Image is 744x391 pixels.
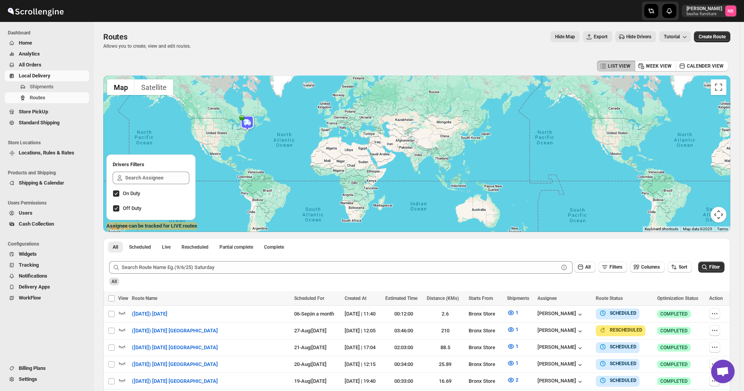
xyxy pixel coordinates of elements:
[610,378,636,383] b: SCHEDULED
[19,262,39,268] span: Tracking
[502,307,523,319] button: 1
[660,311,688,317] span: COMPLETED
[19,109,48,115] span: Store PickUp
[641,264,660,270] span: Columns
[659,31,691,42] button: Tutorial
[345,296,367,301] span: Created At
[19,40,32,46] span: Home
[596,296,623,301] span: Route Status
[19,150,74,156] span: Locations, Rules & Rates
[5,92,89,103] button: Routes
[537,310,584,318] button: [PERSON_NAME]
[127,358,223,371] button: ([DATE]) [DATE] [GEOGRAPHIC_DATA]
[385,344,422,352] div: 02:03:00
[682,5,737,17] button: [PERSON_NAME]basha-furnitureNael Basha
[502,340,523,353] button: 1
[19,251,37,257] span: Widgets
[594,34,607,40] span: Export
[469,310,503,318] div: Bronx Store
[709,296,723,301] span: Action
[385,296,417,301] span: Estimated Time
[5,147,89,158] button: Locations, Rules & Rates
[135,79,173,95] button: Show satellite imagery
[19,120,59,126] span: Standard Shipping
[132,361,218,368] span: ([DATE]) [DATE] [GEOGRAPHIC_DATA]
[5,282,89,292] button: Delivery Apps
[516,326,518,332] span: 1
[574,262,595,273] button: All
[660,378,688,384] span: COMPLETED
[345,327,380,335] div: [DATE] | 12:05
[5,292,89,303] button: WorkFlow
[646,63,672,69] span: WEEK VIEW
[132,344,218,352] span: ([DATE]) [DATE] [GEOGRAPHIC_DATA]
[597,61,635,72] button: LIST VIEW
[8,140,90,146] span: Store Locations
[127,341,223,354] button: ([DATE]) [DATE] [GEOGRAPHIC_DATA]
[294,361,327,367] span: 20-Aug | [DATE]
[469,361,503,368] div: Bronx Store
[608,63,631,69] span: LIST VIEW
[5,208,89,219] button: Users
[123,205,141,211] span: Off Duty
[103,43,191,49] p: Allows you to create, view and edit routes.
[294,328,327,334] span: 27-Aug | [DATE]
[127,325,223,337] button: ([DATE]) [DATE] [GEOGRAPHIC_DATA]
[516,343,518,349] span: 1
[550,31,580,42] button: Map action label
[537,378,584,386] button: [PERSON_NAME]
[105,222,131,232] a: Open this area in Google Maps (opens a new window)
[5,260,89,271] button: Tracking
[725,5,736,16] span: Nael Basha
[182,244,208,250] span: Rescheduled
[676,61,728,72] button: CALENDER VIEW
[610,344,636,350] b: SCHEDULED
[469,377,503,385] div: Bronx Store
[585,264,591,270] span: All
[385,377,422,385] div: 00:33:00
[668,262,692,273] button: Sort
[699,34,726,40] span: Create Route
[686,12,722,16] p: basha-furniture
[8,200,90,206] span: Users Permissions
[5,38,89,48] button: Home
[537,327,584,335] div: [PERSON_NAME]
[132,296,157,301] span: Route Name
[469,327,503,335] div: Bronx Store
[469,296,493,301] span: Starts From
[118,296,128,301] span: View
[113,161,189,169] h2: Drivers Filters
[599,360,636,368] button: SCHEDULED
[502,323,523,336] button: 1
[8,241,90,247] span: Configurations
[106,222,197,230] label: Assignee can be tracked for LIVE routes
[537,361,584,369] button: [PERSON_NAME]
[385,361,422,368] div: 00:34:00
[516,310,518,316] span: 1
[683,227,712,231] span: Map data ©2025
[30,84,54,90] span: Shipments
[469,344,503,352] div: Bronx Store
[694,31,730,42] button: Create Route
[6,1,65,21] img: ScrollEngine
[664,34,680,39] span: Tutorial
[105,222,131,232] img: Google
[345,344,380,352] div: [DATE] | 17:04
[630,262,665,273] button: Columns
[385,310,422,318] div: 00:12:00
[19,73,50,79] span: Local Delivery
[5,178,89,188] button: Shipping & Calendar
[537,344,584,352] button: [PERSON_NAME]
[113,244,118,250] span: All
[8,30,90,36] span: Dashboard
[219,244,253,250] span: Partial complete
[635,61,676,72] button: WEEK VIEW
[5,363,89,374] button: Billing Plans
[132,327,218,335] span: ([DATE]) [DATE] [GEOGRAPHIC_DATA]
[107,79,135,95] button: Show street map
[645,226,678,232] button: Keyboard shortcuts
[5,271,89,282] button: Notifications
[345,310,380,318] div: [DATE] | 11:40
